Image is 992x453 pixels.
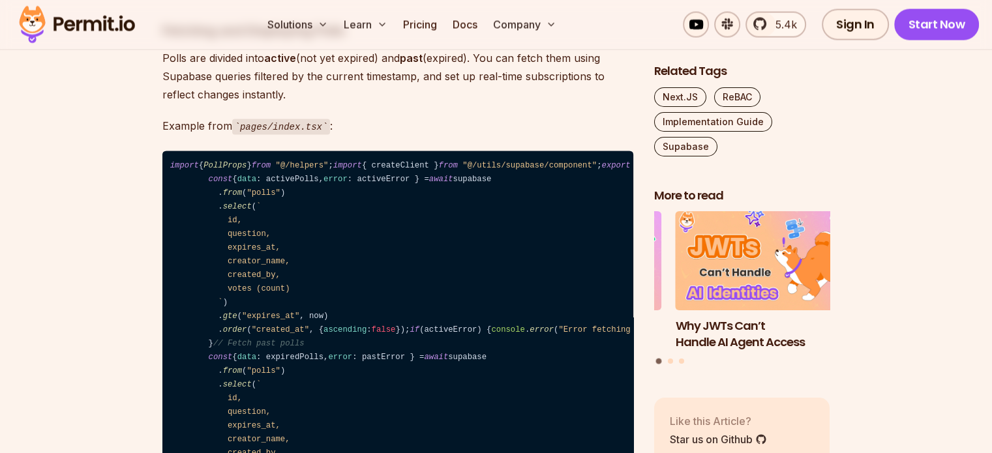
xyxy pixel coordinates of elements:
[656,358,662,364] button: Go to slide 1
[223,325,247,334] span: order
[822,9,889,40] a: Sign In
[242,312,299,321] span: "expires_at"
[162,49,633,104] p: Polls are divided into (not yet expired) and (expired). You can fetch them using Supabase queries...
[676,211,852,350] li: 1 of 3
[676,211,852,350] a: Why JWTs Can’t Handle AI Agent AccessWhy JWTs Can’t Handle AI Agent Access
[209,175,233,184] span: const
[670,431,767,446] a: Star us on Github
[223,366,242,375] span: from
[679,358,684,364] button: Go to slide 3
[162,117,633,136] p: Example from :
[670,413,767,428] p: Like this Article?
[745,12,806,38] a: 5.4k
[654,63,830,79] h2: Related Tags
[372,325,396,334] span: false
[338,12,393,38] button: Learn
[247,188,280,197] span: "polls"
[654,111,772,131] a: Implementation Guide
[485,317,661,350] h3: Implementing Multi-Tenant RBAC in Nuxt.js
[654,87,706,106] a: Next.JS
[558,325,702,334] span: "Error fetching active polls:"
[252,161,271,170] span: from
[323,175,348,184] span: error
[894,9,980,40] a: Start Now
[447,12,483,38] a: Docs
[232,119,331,135] code: pages/index.tsx
[328,353,352,362] span: error
[462,161,597,170] span: "@/utils/supabase/component"
[654,187,830,203] h2: More to read
[410,325,419,334] span: if
[485,211,661,310] img: Implementing Multi-Tenant RBAC in Nuxt.js
[213,339,305,348] span: // Fetch past polls
[530,325,554,334] span: error
[485,211,661,350] li: 3 of 3
[203,161,247,170] span: PollProps
[209,353,233,362] span: const
[668,358,673,364] button: Go to slide 2
[429,175,453,184] span: await
[676,211,852,310] img: Why JWTs Can’t Handle AI Agent Access
[237,175,256,184] span: data
[323,325,367,334] span: ascending
[333,161,362,170] span: import
[252,325,309,334] span: "created_at"
[247,366,280,375] span: "polls"
[262,12,333,38] button: Solutions
[13,3,141,47] img: Permit logo
[424,353,448,362] span: await
[237,353,256,362] span: data
[768,17,797,33] span: 5.4k
[398,12,442,38] a: Pricing
[654,211,830,366] div: Posts
[170,161,199,170] span: import
[264,51,296,65] strong: active
[601,161,630,170] span: export
[170,202,290,307] span: ` id, question, expires_at, creator_name, created_by, votes (count) `
[488,12,562,38] button: Company
[223,188,242,197] span: from
[491,325,524,334] span: console
[223,202,252,211] span: select
[400,51,423,65] strong: past
[714,87,760,106] a: ReBAC
[654,136,717,156] a: Supabase
[438,161,457,170] span: from
[223,380,252,389] span: select
[276,161,329,170] span: "@/helpers"
[223,312,237,321] span: gte
[676,317,852,350] h3: Why JWTs Can’t Handle AI Agent Access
